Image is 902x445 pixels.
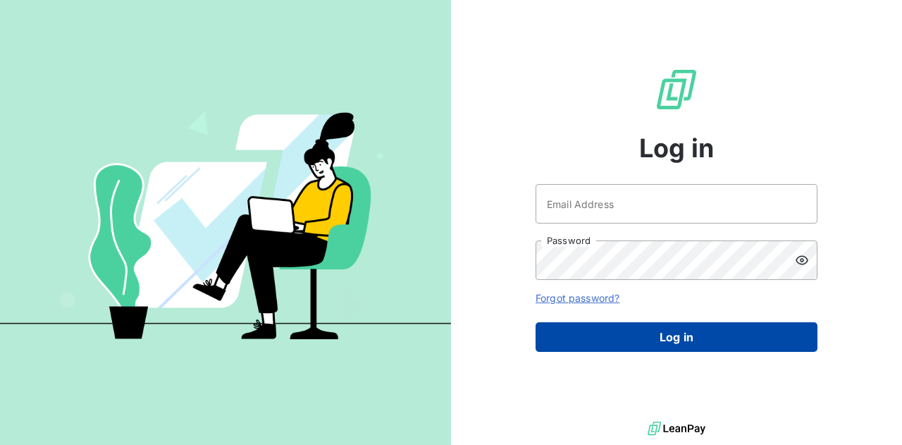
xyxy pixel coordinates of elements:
[639,129,715,167] span: Log in
[648,418,705,439] img: logo
[536,292,619,304] a: Forgot password?
[536,184,817,224] input: placeholder
[536,322,817,352] button: Log in
[654,67,699,112] img: LeanPay Logo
